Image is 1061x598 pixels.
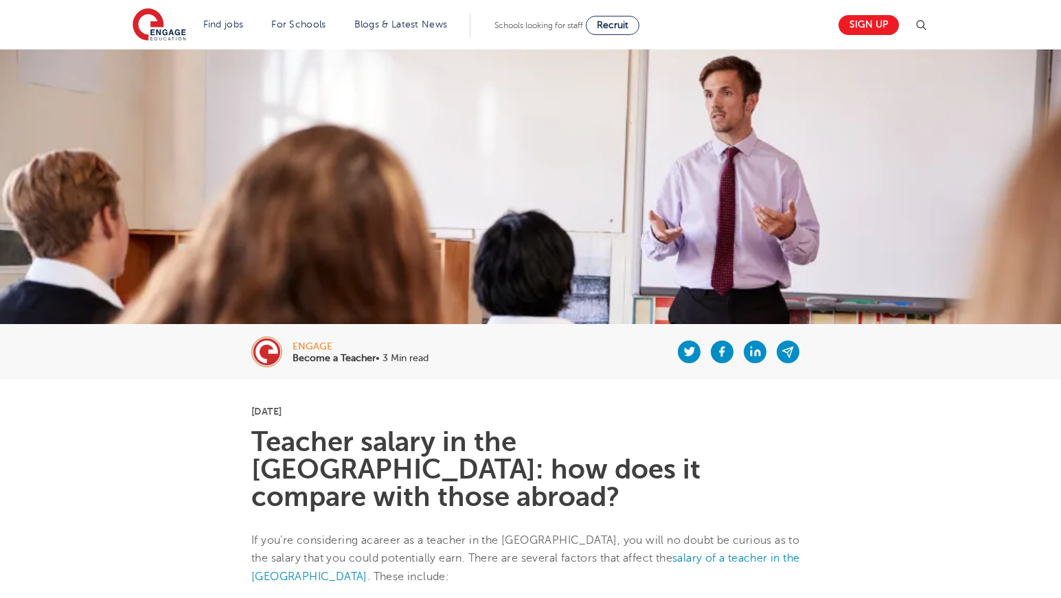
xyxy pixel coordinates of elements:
a: For Schools [271,19,326,30]
span: If you’re considering a [251,534,367,547]
a: salary of a teacher in the [GEOGRAPHIC_DATA] [251,552,799,582]
p: [DATE] [251,406,810,416]
a: Blogs & Latest News [354,19,448,30]
a: Recruit [586,16,639,35]
span: Schools looking for staff [494,21,583,30]
img: Engage Education [133,8,186,43]
p: • 3 Min read [293,354,429,363]
a: Sign up [838,15,899,35]
b: Become a Teacher [293,353,376,363]
span: career as a teacher in the [GEOGRAPHIC_DATA] [367,534,617,547]
div: engage [293,342,429,352]
span: Recruit [597,20,628,30]
a: Find jobs [203,19,244,30]
span: . These include: [367,571,449,583]
h1: Teacher salary in the [GEOGRAPHIC_DATA]: how does it compare with those abroad? [251,428,810,511]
